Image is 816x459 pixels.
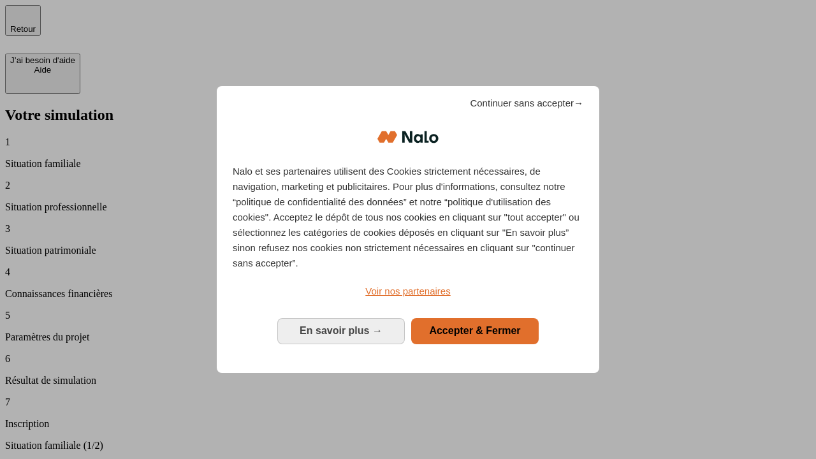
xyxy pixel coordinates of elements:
span: En savoir plus → [300,325,382,336]
span: Voir nos partenaires [365,286,450,296]
p: Nalo et ses partenaires utilisent des Cookies strictement nécessaires, de navigation, marketing e... [233,164,583,271]
span: Continuer sans accepter→ [470,96,583,111]
span: Accepter & Fermer [429,325,520,336]
button: Accepter & Fermer: Accepter notre traitement des données et fermer [411,318,539,344]
a: Voir nos partenaires [233,284,583,299]
div: Bienvenue chez Nalo Gestion du consentement [217,86,599,372]
button: En savoir plus: Configurer vos consentements [277,318,405,344]
img: Logo [377,118,439,156]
